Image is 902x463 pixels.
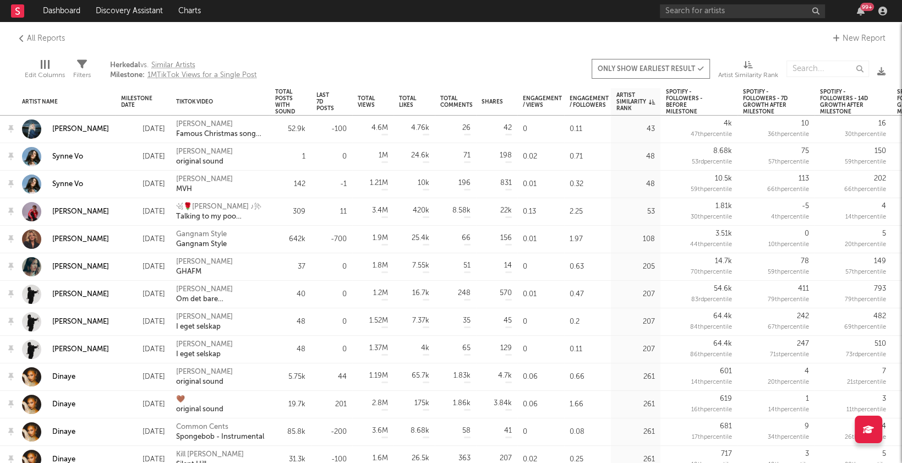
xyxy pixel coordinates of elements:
[646,151,655,162] div: 48
[52,262,109,272] div: [PERSON_NAME]
[418,178,429,189] div: 10k
[715,173,732,184] div: 10.5k
[289,234,305,245] div: 642k
[176,119,264,129] div: [PERSON_NAME]
[297,289,305,300] div: 40
[342,151,347,162] div: 0
[22,147,83,166] a: Synne Vo
[17,32,65,45] a: All Reports
[500,178,512,189] div: 831
[564,171,611,198] div: 0.32
[878,421,886,432] div: 14
[690,350,732,361] div: 86 th percentile
[882,366,886,377] div: 7
[297,317,305,328] div: 48
[564,226,611,253] div: 1.97
[874,146,886,157] div: 150
[176,312,233,332] a: [PERSON_NAME]I eget selskap
[338,372,347,383] div: 44
[874,173,886,184] div: 202
[462,343,471,354] div: 65
[52,124,109,134] a: [PERSON_NAME]
[331,124,347,135] div: -100
[176,367,233,377] div: [PERSON_NAME]
[121,315,165,329] div: [DATE]
[298,262,305,273] div: 37
[462,233,471,244] div: 66
[844,184,886,195] div: 66 th percentile
[176,285,264,304] a: [PERSON_NAME]Om det bare [PERSON_NAME] å elske deg
[52,372,75,382] div: Dinaye
[691,212,732,223] div: 30 th percentile
[52,207,109,217] a: [PERSON_NAME]
[22,367,75,386] a: Dinaye
[768,322,809,333] div: 67 th percentile
[297,344,305,355] div: 48
[820,89,870,115] div: Spotify - Followers - 14D Growth after Milestone
[718,69,778,82] div: Artist Similarity Rank
[176,350,233,359] div: I eget selskap
[463,260,471,271] div: 51
[22,257,109,276] a: [PERSON_NAME]
[768,377,809,388] div: 20 th percentile
[643,262,655,273] div: 205
[592,59,710,79] button: Only show earliest result
[643,289,655,300] div: 207
[22,340,109,359] a: [PERSON_NAME]
[412,233,429,244] div: 25.4k
[52,235,109,244] div: [PERSON_NAME]
[373,233,388,244] div: 1.9M
[462,123,471,134] div: 26
[691,184,732,195] div: 59 th percentile
[176,322,233,332] div: I eget selskap
[121,343,165,356] div: [DATE]
[176,395,223,405] div: 🤎
[176,230,227,239] div: Gangnam Style
[874,256,886,267] div: 149
[176,405,223,415] div: original sound
[643,234,655,245] div: 108
[121,150,165,164] div: [DATE]
[176,450,244,460] div: Kill [PERSON_NAME]
[844,322,886,333] div: 69 th percentile
[874,284,886,295] div: 793
[517,281,564,308] div: 0.01
[691,267,732,278] div: 70 th percentile
[564,281,611,308] div: 0.47
[121,205,165,219] div: [DATE]
[176,129,264,139] div: Famous Christmas songs / Orchestra arrangement(150588)
[802,201,809,212] div: -5
[275,89,295,115] div: Total Posts with Sound
[176,184,233,194] div: MVH
[340,179,347,190] div: -1
[564,198,611,226] div: 2.25
[22,99,94,105] div: Artist Name
[564,363,611,391] div: 0.66
[517,336,564,363] div: 0
[660,4,825,18] input: Search for artists
[52,179,83,189] a: Synne Vo
[857,7,865,15] button: 99+
[121,260,165,274] div: [DATE]
[52,345,109,355] div: [PERSON_NAME]
[52,427,75,437] div: Dinaye
[517,198,564,226] div: 0.13
[797,339,809,350] div: 247
[504,123,512,134] div: 42
[799,173,809,184] div: 113
[52,317,109,327] div: [PERSON_NAME]
[691,405,732,416] div: 16 th percentile
[500,288,512,299] div: 570
[414,398,429,409] div: 175k
[768,267,809,278] div: 59 th percentile
[288,372,305,383] div: 5.75k
[421,343,429,354] div: 4k
[718,50,778,92] div: Artist Similarity Rank
[768,129,809,140] div: 36 th percentile
[369,371,388,382] div: 1.19M
[22,175,83,194] a: Synne Vo
[517,143,564,171] div: 0.02
[176,340,233,359] a: [PERSON_NAME]I eget selskap
[176,230,227,249] a: Gangnam StyleGangnam Style
[371,123,388,134] div: 4.6M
